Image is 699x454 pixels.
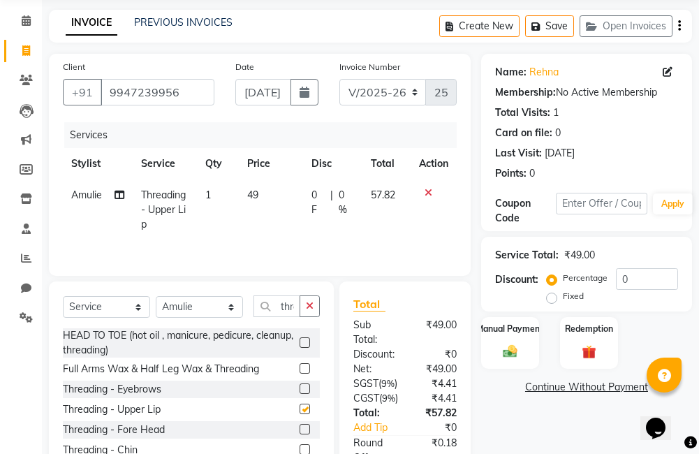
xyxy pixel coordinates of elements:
div: Threading - Eyebrows [63,382,161,397]
div: Threading - Fore Head [63,423,165,437]
div: 0 [529,166,535,181]
span: Amulie [71,189,102,201]
div: Sub Total: [343,318,405,347]
th: Service [133,148,197,180]
div: Last Visit: [495,146,542,161]
span: 57.82 [371,189,395,201]
label: Manual Payment [476,323,543,335]
div: ₹49.00 [405,318,467,347]
div: [DATE] [545,146,575,161]
div: ( ) [343,391,409,406]
div: Service Total: [495,248,559,263]
div: Full Arms Wax & Half Leg Wax & Threading [63,362,259,376]
label: Client [63,61,85,73]
th: Price [239,148,303,180]
button: Save [525,15,574,37]
img: _gift.svg [577,344,600,361]
span: 0 F [311,188,325,217]
div: Total Visits: [495,105,550,120]
th: Action [411,148,457,180]
div: ₹4.41 [408,376,467,391]
a: PREVIOUS INVOICES [134,16,233,29]
iframe: chat widget [640,398,685,440]
input: Search by Name/Mobile/Email/Code [101,79,214,105]
div: Points: [495,166,527,181]
a: Add Tip [343,420,415,435]
span: 9% [381,378,395,389]
label: Percentage [563,272,608,284]
span: 0 % [339,188,354,217]
div: Discount: [495,272,538,287]
button: +91 [63,79,102,105]
th: Disc [303,148,362,180]
th: Total [362,148,411,180]
label: Date [235,61,254,73]
div: Card on file: [495,126,552,140]
span: 1 [205,189,211,201]
a: INVOICE [66,10,117,36]
label: Fixed [563,290,584,302]
div: 0 [555,126,561,140]
div: ( ) [343,376,408,391]
div: Name: [495,65,527,80]
div: Services [64,122,467,148]
div: ₹0 [415,420,467,435]
a: Rehna [529,65,559,80]
span: 9% [382,393,395,404]
div: HEAD TO TOE (hot oil , manicure, pedicure, cleanup, threading) [63,328,294,358]
span: Threading - Upper Lip [141,189,186,230]
th: Qty [197,148,240,180]
button: Open Invoices [580,15,672,37]
div: No Active Membership [495,85,678,100]
a: Continue Without Payment [484,380,689,395]
div: Net: [343,362,405,376]
input: Enter Offer / Coupon Code [556,193,647,214]
button: Create New [439,15,520,37]
th: Stylist [63,148,133,180]
div: ₹57.82 [405,406,467,420]
span: CGST [353,392,379,404]
div: Membership: [495,85,556,100]
div: Coupon Code [495,196,556,226]
div: Discount: [343,347,405,362]
span: 49 [247,189,258,201]
label: Redemption [565,323,613,335]
input: Search or Scan [253,295,300,317]
div: ₹49.00 [405,362,467,376]
label: Invoice Number [339,61,400,73]
div: ₹49.00 [564,248,595,263]
span: SGST [353,377,378,390]
button: Apply [653,193,693,214]
div: ₹4.41 [409,391,467,406]
img: _cash.svg [499,344,521,360]
div: Threading - Upper Lip [63,402,161,417]
span: | [330,188,333,217]
span: Total [353,297,385,312]
div: Total: [343,406,405,420]
div: ₹0 [405,347,467,362]
div: 1 [553,105,559,120]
